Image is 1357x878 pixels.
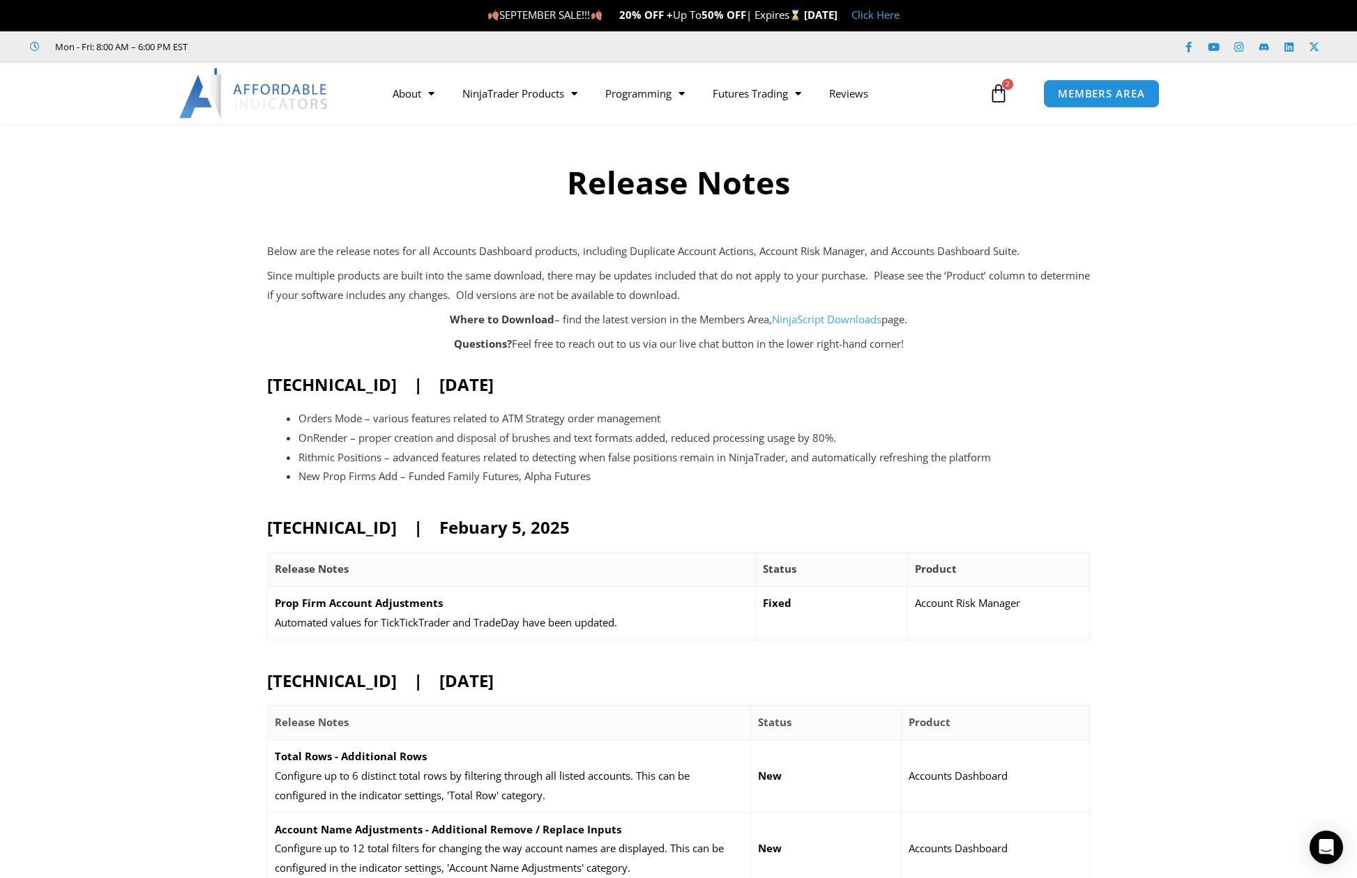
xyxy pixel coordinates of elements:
[915,562,957,576] strong: Product
[763,562,796,576] strong: Status
[267,334,1090,354] p: Feel free to reach out to us via our live chat button in the lower right-hand corner!
[758,841,782,855] strong: New
[1043,79,1160,108] a: MEMBERS AREA
[275,839,743,878] p: Configure up to 12 total filters for changing the way account names are displayed. This can be co...
[968,73,1029,114] a: 2
[450,312,554,326] strong: Where to Download
[267,516,1090,538] h2: [TECHNICAL_ID] | Febuary 5, 2025
[1058,88,1145,99] span: MEMBERS AREA
[619,8,673,22] strong: 20% OFF +
[298,467,1090,486] li: New Prop Firms Add – Funded Family Futures, Alpha Futures
[275,715,349,729] strong: Release Notes
[909,715,950,729] strong: Product
[758,715,791,729] strong: Status
[298,448,1090,468] li: Rithmic Positions – advanced features related to detecting when false positions remain in NinjaTr...
[275,613,748,633] p: Automated values for TickTickTrader and TradeDay have been updated.
[267,373,1090,395] h2: [TECHNICAL_ID] | [DATE]
[298,409,1090,429] li: Orders Mode – various features related to ATM Strategy order management
[909,767,1082,786] p: Accounts Dashboard
[267,310,1090,330] p: – find the latest version in the Members Area, page.
[699,77,815,109] a: Futures Trading
[487,8,803,22] span: SEPTEMBER SALE!!! Up To | Expires
[275,749,427,763] strong: Total Rows - Additional Rows
[275,562,349,576] strong: Release Notes
[909,839,1082,858] p: Accounts Dashboard
[298,429,1090,448] li: OnRender – proper creation and disposal of brushes and text formats added, reduced processing usa...
[1002,79,1013,90] span: 2
[275,767,743,806] p: Configure up to 6 distinct total rows by filtering through all listed accounts. This can be confi...
[454,337,512,351] strong: Questions?
[448,77,591,109] a: NinjaTrader Products
[488,10,499,20] img: 🍂
[790,10,801,20] img: ⌛
[758,769,782,783] strong: New
[267,670,1090,691] h2: [TECHNICAL_ID] | [DATE]
[815,77,882,109] a: Reviews
[1310,831,1343,864] div: Open Intercom Messenger
[763,596,791,610] strong: Fixed
[915,594,1082,613] p: Account Risk Manager
[379,77,448,109] a: About
[207,40,416,54] iframe: Customer reviews powered by Trustpilot
[379,77,985,109] nav: Menu
[52,38,188,55] span: Mon - Fri: 8:00 AM – 6:00 PM EST
[275,822,621,836] strong: Account Name Adjustments - Additional Remove / Replace Inputs
[179,68,329,118] img: LogoAI | Affordable Indicators – NinjaTrader
[804,8,837,22] strong: [DATE]
[591,10,602,20] img: 🍂
[591,77,699,109] a: Programming
[772,312,881,326] a: NinjaScript Downloads
[702,8,746,22] strong: 50% OFF
[267,162,1090,203] h2: Release Notes
[275,596,443,610] strong: Prop Firm Account Adjustments
[851,8,900,22] a: Click Here
[267,266,1090,305] p: Since multiple products are built into the same download, there may be updates included that do n...
[267,242,1090,261] p: Below are the release notes for all Accounts Dashboard products, including Duplicate Account Acti...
